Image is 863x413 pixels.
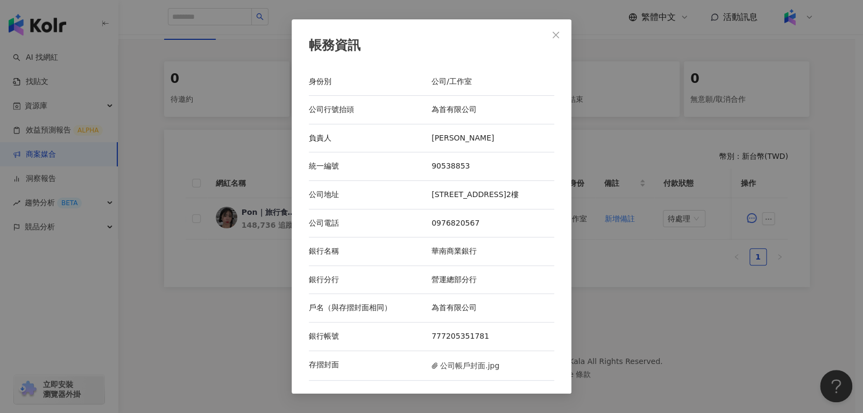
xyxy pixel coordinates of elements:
[309,303,431,314] div: 戶名（與存摺封面相同）
[431,104,554,115] div: 為首有限公司
[309,218,431,229] div: 公司電話
[431,331,554,342] div: 777205351781
[309,275,431,285] div: 銀行分行
[309,37,554,55] div: 帳務資訊
[551,31,560,39] span: close
[431,360,499,372] span: 公司帳戶封面.jpg
[309,133,431,144] div: 負責人
[431,275,554,285] div: 營運總部分行
[431,133,554,144] div: [PERSON_NAME]
[545,24,567,46] button: Close
[431,303,554,314] div: 為首有限公司
[431,218,554,229] div: 0976820567
[309,76,431,87] div: 身份別
[309,331,431,342] div: 銀行帳號
[309,246,431,257] div: 銀行名稱
[309,104,431,115] div: 公司行號抬頭
[431,76,554,87] div: 公司/工作室
[309,162,431,172] div: 統一編號
[431,246,554,257] div: 華南商業銀行
[309,360,431,372] div: 存摺封面
[431,190,554,200] div: [STREET_ADDRESS]2樓
[431,162,554,172] div: 90538853
[309,190,431,200] div: 公司地址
